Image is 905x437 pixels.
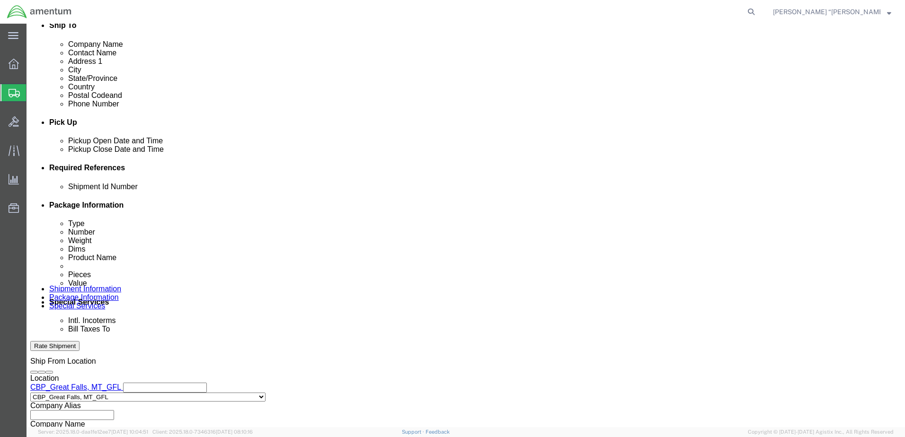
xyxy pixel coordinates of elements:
[111,429,148,435] span: [DATE] 10:04:51
[426,429,450,435] a: Feedback
[7,5,72,19] img: logo
[38,429,148,435] span: Server: 2025.18.0-daa1fe12ee7
[772,6,892,17] button: [PERSON_NAME] “[PERSON_NAME]” [PERSON_NAME]
[773,7,880,17] span: Courtney “Levi” Rabel
[27,24,905,427] iframe: FS Legacy Container
[216,429,253,435] span: [DATE] 08:10:16
[748,428,894,436] span: Copyright © [DATE]-[DATE] Agistix Inc., All Rights Reserved
[402,429,426,435] a: Support
[152,429,253,435] span: Client: 2025.18.0-7346316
